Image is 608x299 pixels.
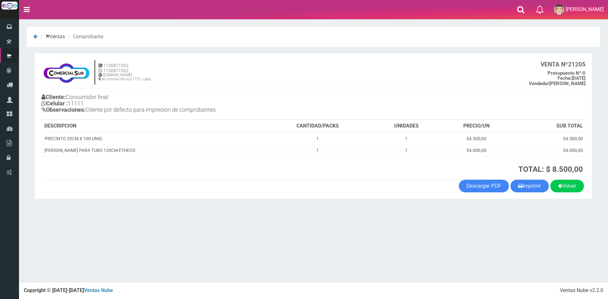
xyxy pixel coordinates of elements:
td: $4.500,00 [440,133,512,145]
th: SUB TOTAL [513,120,586,133]
div: Ventas Nube v2.2.0 [560,287,603,294]
td: PRECINTO 20CM X 100 UNID. [42,133,263,145]
img: Logo grande [2,2,17,9]
td: 1 [263,144,372,156]
h4: Consumidor final 11111 Cliente por defecto para impresion de comprobantes [41,92,313,116]
li: Comprobante [66,33,103,40]
strong: TOTAL: $ 8.500,00 [518,165,583,174]
strong: Fecha: [558,75,572,81]
strong: VENTA Nº [541,61,568,68]
a: Ventas Nube [84,287,113,293]
strong: Presupuesto Nº: [548,70,583,76]
b: 21205 [541,61,586,68]
th: CANTIDAD/PACKS [263,120,372,133]
strong: Copyright © [DATE]-[DATE] [24,287,113,293]
b: 0 [548,70,586,76]
b: Observaciones: [41,106,85,113]
th: PRECIO/UN [440,120,512,133]
img: User Image [554,4,564,15]
img: f695dc5f3a855ddc19300c990e0c55a2.jpg [41,60,91,85]
td: 1 [372,133,440,145]
b: Celular : [41,100,68,107]
th: UNIDADES [372,120,440,133]
b: [DATE] [558,75,586,81]
a: Descargar PDF [459,180,509,192]
td: 1 [372,144,440,156]
b: [PERSON_NAME] [529,81,586,86]
li: Ventas [39,33,65,40]
td: 1 [263,133,372,145]
td: $4.000,00 [440,144,512,156]
th: DESCRIPCION [42,120,263,133]
a: Volver [550,180,584,192]
button: Imprimir [510,180,549,192]
td: $4.000,00 [513,144,586,156]
strong: Vendedor [529,81,549,86]
h6: [DOMAIN_NAME] av montes de oca 1721, caba [98,73,151,81]
b: Cliente: [41,94,66,100]
td: $4.500,00 [513,133,586,145]
span: [PERSON_NAME] [566,6,604,12]
h5: 1130871952 1130871952 [98,63,151,73]
td: [PERSON_NAME] PARA TUBO 120CM ETHEOS [42,144,263,156]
